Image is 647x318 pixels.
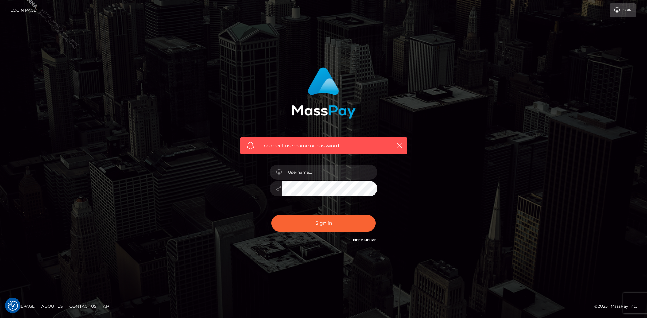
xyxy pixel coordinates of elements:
[282,165,377,180] input: Username...
[353,238,376,242] a: Need Help?
[8,301,18,311] img: Revisit consent button
[39,301,65,311] a: About Us
[100,301,113,311] a: API
[10,3,36,17] a: Login Page
[7,301,37,311] a: Homepage
[594,303,642,310] div: © 2025 , MassPay Inc.
[610,3,636,17] a: Login
[271,215,376,232] button: Sign in
[262,142,385,149] span: Incorrect username or password.
[291,67,356,119] img: MassPay Login
[8,301,18,311] button: Consent Preferences
[67,301,99,311] a: Contact Us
